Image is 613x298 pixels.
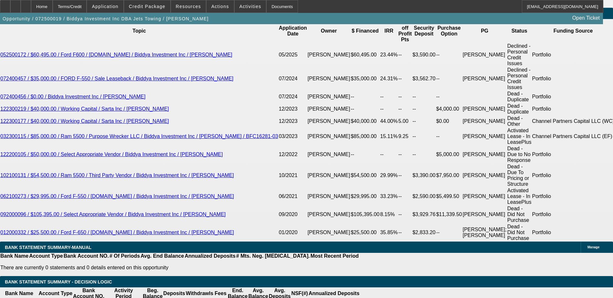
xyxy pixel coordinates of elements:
[462,205,507,223] td: [PERSON_NAME]
[0,106,169,112] a: 122300219 / $40,000.00 / Working Capital / Sarta Inc / [PERSON_NAME]
[206,0,234,13] button: Actions
[140,253,185,259] th: Avg. End Balance
[0,230,234,235] a: 012000332 / $25,500.00 / Ford F-650 / [DOMAIN_NAME] / Biddya Investment Inc / [PERSON_NAME]
[350,223,380,242] td: $25,500.00
[5,279,112,284] span: Bank Statement Summary - Decision Logic
[310,253,359,259] th: Most Recent Period
[279,103,307,115] td: 12/2023
[412,145,436,164] td: --
[398,91,412,103] td: --
[279,164,307,187] td: 10/2021
[412,205,436,223] td: $3,929.76
[279,145,307,164] td: 12/2022
[307,19,351,43] th: Owner
[0,52,232,57] a: 052500172 / $60,495.00 / Ford F600 / [DOMAIN_NAME] / Biddya Investment Inc / [PERSON_NAME]
[3,16,209,21] span: Opportunity / 072500019 / Biddya Investment Inc DBA Jets Towing / [PERSON_NAME]
[235,0,266,13] button: Activities
[412,187,436,205] td: $2,590.00
[236,253,310,259] th: # Mts. Neg. [MEDICAL_DATA].
[350,43,380,67] td: $60,495.00
[398,145,412,164] td: --
[0,118,169,124] a: 122300177 / $40,000.00 / Working Capital / Sarta Inc / [PERSON_NAME]
[124,0,170,13] button: Credit Package
[398,127,412,145] td: 9.25
[398,103,412,115] td: --
[350,19,380,43] th: $ Financed
[176,4,201,9] span: Resources
[279,43,307,67] td: 05/2025
[436,115,462,127] td: $0.00
[462,127,507,145] td: [PERSON_NAME]
[462,187,507,205] td: [PERSON_NAME]
[350,91,380,103] td: --
[380,127,398,145] td: 15.11%
[436,103,462,115] td: $4,000.00
[436,164,462,187] td: $7,950.00
[63,253,109,259] th: Bank Account NO.
[412,115,436,127] td: --
[398,205,412,223] td: --
[507,103,532,115] td: Dead - Duplicate
[398,187,412,205] td: --
[380,19,398,43] th: IRR
[171,0,206,13] button: Resources
[380,91,398,103] td: --
[350,187,380,205] td: $29,995.00
[92,4,118,9] span: Application
[380,205,398,223] td: 8.15%
[507,43,532,67] td: Declined - Personal Credit Issues
[0,76,233,81] a: 072400457 / $35,000.00 / FORD F-550 / Sale Leaseback / Biddya Investment Inc / [PERSON_NAME]
[398,115,412,127] td: 5.00
[279,127,307,145] td: 03/2023
[436,67,462,91] td: --
[380,115,398,127] td: 44.00%
[307,103,351,115] td: [PERSON_NAME]
[398,223,412,242] td: --
[279,67,307,91] td: 07/2024
[380,223,398,242] td: 35.85%
[507,205,532,223] td: Dead - Did Not Purchase
[507,187,532,205] td: Activated Lease - In LeasePlus
[307,43,351,67] td: [PERSON_NAME]
[307,145,351,164] td: [PERSON_NAME]
[436,91,462,103] td: --
[380,43,398,67] td: 23.44%
[129,4,165,9] span: Credit Package
[412,19,436,43] th: Security Deposit
[507,19,532,43] th: Status
[462,164,507,187] td: [PERSON_NAME]
[109,253,140,259] th: # Of Periods
[279,187,307,205] td: 06/2021
[0,152,223,157] a: 122200105 / $50,000.00 / Select Appropriate Vendor / Biddya Investment Inc / [PERSON_NAME]
[398,164,412,187] td: --
[436,223,462,242] td: --
[436,127,462,145] td: --
[462,43,507,67] td: [PERSON_NAME]
[462,115,507,127] td: [PERSON_NAME]
[350,127,380,145] td: $85,000.00
[462,145,507,164] td: [PERSON_NAME]
[279,115,307,127] td: 12/2023
[87,0,123,13] button: Application
[307,67,351,91] td: [PERSON_NAME]
[587,245,599,249] span: Manage
[350,115,380,127] td: $40,000.00
[350,205,380,223] td: $105,395.00
[279,91,307,103] td: 07/2024
[307,164,351,187] td: [PERSON_NAME]
[279,19,307,43] th: Application Date
[507,115,532,127] td: Dead - Other
[307,127,351,145] td: [PERSON_NAME]
[412,103,436,115] td: --
[350,145,380,164] td: --
[239,4,261,9] span: Activities
[0,94,145,99] a: 072400456 / $0.00 / Biddya Investment Inc / [PERSON_NAME]
[398,67,412,91] td: --
[507,164,532,187] td: Dead - Due To Pricing or Structure
[462,223,507,242] td: [PERSON_NAME]; [PERSON_NAME]
[412,223,436,242] td: $2,833.20
[412,164,436,187] td: $3,390.00
[462,67,507,91] td: [PERSON_NAME]
[507,145,532,164] td: Dead - Due to No Response
[5,245,91,250] span: BANK STATEMENT SUMMARY-MANUAL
